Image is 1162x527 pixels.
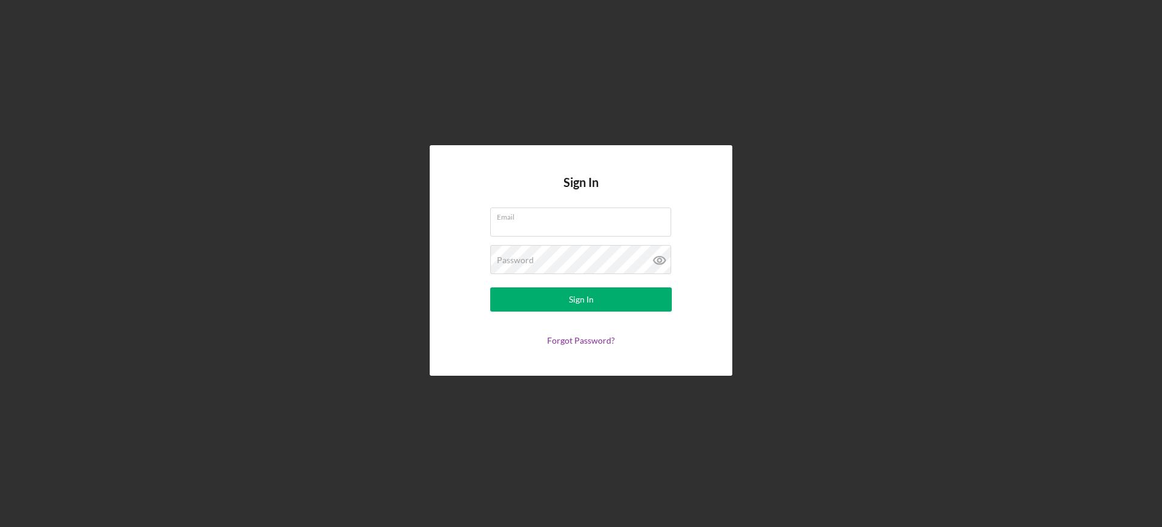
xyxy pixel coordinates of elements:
h4: Sign In [563,175,599,208]
label: Email [497,208,671,221]
div: Sign In [569,287,594,312]
a: Forgot Password? [547,335,615,345]
button: Sign In [490,287,672,312]
label: Password [497,255,534,265]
